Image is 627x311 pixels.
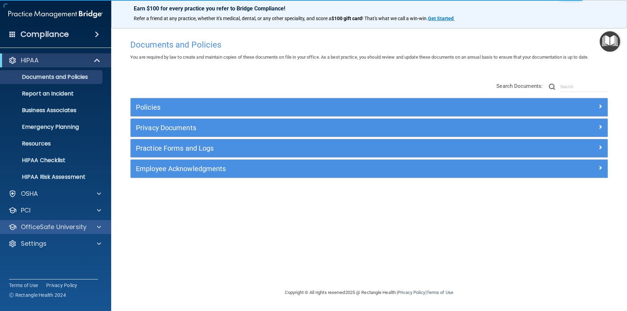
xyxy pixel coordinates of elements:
[136,102,602,113] a: Policies
[20,30,69,39] h4: Compliance
[5,174,99,180] p: HIPAA Risk Assessment
[362,16,428,21] span: ! That's what we call a win-win.
[242,281,496,304] div: Copyright © All rights reserved 2025 @ Rectangle Health | |
[8,223,101,231] a: OfficeSafe University
[560,82,608,92] input: Search
[5,140,99,147] p: Resources
[136,122,602,133] a: Privacy Documents
[8,56,101,65] a: HIPAA
[46,282,77,289] a: Privacy Policy
[428,16,454,21] strong: Get Started
[549,84,555,90] img: ic-search.3b580494.png
[136,165,483,173] h5: Employee Acknowledgments
[130,40,608,49] h4: Documents and Policies
[21,206,31,215] p: PCI
[426,290,453,295] a: Terms of Use
[8,239,101,248] a: Settings
[8,206,101,215] a: PCI
[398,290,425,295] a: Privacy Policy
[5,107,99,114] p: Business Associates
[5,157,99,164] p: HIPAA Checklist
[130,54,588,60] span: You are required by law to create and maintain copies of these documents on file in your office. ...
[136,143,602,154] a: Practice Forms and Logs
[8,7,103,21] img: PMB logo
[136,103,483,111] h5: Policies
[134,16,331,21] span: Refer a friend at any practice, whether it's medical, dental, or any other speciality, and score a
[8,190,101,198] a: OSHA
[136,144,483,152] h5: Practice Forms and Logs
[21,56,39,65] p: HIPAA
[9,292,66,299] span: Ⓒ Rectangle Health 2024
[496,83,543,89] span: Search Documents:
[331,16,362,21] strong: $100 gift card
[134,5,604,12] p: Earn $100 for every practice you refer to Bridge Compliance!
[5,124,99,131] p: Emergency Planning
[5,90,99,97] p: Report an Incident
[9,282,38,289] a: Terms of Use
[21,239,47,248] p: Settings
[136,163,602,174] a: Employee Acknowledgments
[5,74,99,81] p: Documents and Policies
[21,223,86,231] p: OfficeSafe University
[136,124,483,132] h5: Privacy Documents
[428,16,455,21] a: Get Started
[600,31,620,52] button: Open Resource Center
[21,190,38,198] p: OSHA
